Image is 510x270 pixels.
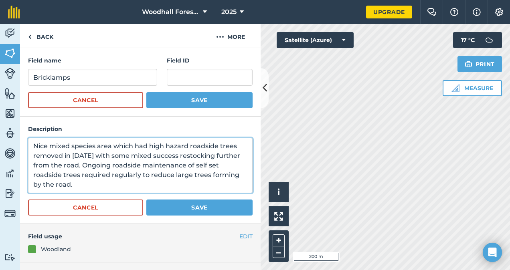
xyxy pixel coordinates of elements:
img: A cog icon [494,8,504,16]
h4: Description [28,125,253,133]
img: fieldmargin Logo [8,6,20,18]
img: svg+xml;base64,PD94bWwgdmVyc2lvbj0iMS4wIiBlbmNvZGluZz0idXRmLTgiPz4KPCEtLSBHZW5lcmF0b3I6IEFkb2JlIE... [4,208,16,219]
button: Measure [443,80,502,96]
button: EDIT [239,232,253,241]
h4: Field usage [28,232,239,241]
img: Ruler icon [451,84,459,92]
button: + [273,234,285,246]
img: svg+xml;base64,PD94bWwgdmVyc2lvbj0iMS4wIiBlbmNvZGluZz0idXRmLTgiPz4KPCEtLSBHZW5lcmF0b3I6IEFkb2JlIE... [4,68,16,79]
div: Woodland [41,245,71,254]
button: Print [457,56,502,72]
a: Back [20,24,61,48]
img: svg+xml;base64,PHN2ZyB4bWxucz0iaHR0cDovL3d3dy53My5vcmcvMjAwMC9zdmciIHdpZHRoPSI5IiBoZWlnaHQ9IjI0Ii... [28,32,32,42]
img: Two speech bubbles overlapping with the left bubble in the forefront [427,8,437,16]
h4: Field name [28,56,157,65]
button: i [269,182,289,202]
button: More [200,24,261,48]
img: svg+xml;base64,PD94bWwgdmVyc2lvbj0iMS4wIiBlbmNvZGluZz0idXRmLTgiPz4KPCEtLSBHZW5lcmF0b3I6IEFkb2JlIE... [4,147,16,159]
button: Cancel [28,92,143,108]
img: svg+xml;base64,PHN2ZyB4bWxucz0iaHR0cDovL3d3dy53My5vcmcvMjAwMC9zdmciIHdpZHRoPSIxOSIgaGVpZ2h0PSIyNC... [465,59,472,69]
button: Save [146,199,253,216]
button: Cancel [28,199,143,216]
img: svg+xml;base64,PHN2ZyB4bWxucz0iaHR0cDovL3d3dy53My5vcmcvMjAwMC9zdmciIHdpZHRoPSIyMCIgaGVpZ2h0PSIyNC... [216,32,224,42]
button: 17 °C [453,32,502,48]
img: svg+xml;base64,PHN2ZyB4bWxucz0iaHR0cDovL3d3dy53My5vcmcvMjAwMC9zdmciIHdpZHRoPSI1NiIgaGVpZ2h0PSI2MC... [4,87,16,99]
img: Four arrows, one pointing top left, one top right, one bottom right and the last bottom left [274,212,283,221]
button: – [273,246,285,258]
img: svg+xml;base64,PD94bWwgdmVyc2lvbj0iMS4wIiBlbmNvZGluZz0idXRmLTgiPz4KPCEtLSBHZW5lcmF0b3I6IEFkb2JlIE... [4,127,16,139]
a: Upgrade [366,6,412,18]
h4: Field ID [167,56,253,65]
img: A question mark icon [449,8,459,16]
span: 17 ° C [461,32,475,48]
span: Woodhall Forestry [142,7,200,17]
img: svg+xml;base64,PD94bWwgdmVyc2lvbj0iMS4wIiBlbmNvZGluZz0idXRmLTgiPz4KPCEtLSBHZW5lcmF0b3I6IEFkb2JlIE... [4,254,16,261]
span: i [277,187,280,197]
img: svg+xml;base64,PD94bWwgdmVyc2lvbj0iMS4wIiBlbmNvZGluZz0idXRmLTgiPz4KPCEtLSBHZW5lcmF0b3I6IEFkb2JlIE... [4,167,16,179]
button: Save [146,92,253,108]
img: svg+xml;base64,PHN2ZyB4bWxucz0iaHR0cDovL3d3dy53My5vcmcvMjAwMC9zdmciIHdpZHRoPSI1NiIgaGVpZ2h0PSI2MC... [4,47,16,59]
img: svg+xml;base64,PHN2ZyB4bWxucz0iaHR0cDovL3d3dy53My5vcmcvMjAwMC9zdmciIHdpZHRoPSI1NiIgaGVpZ2h0PSI2MC... [4,107,16,119]
span: 2025 [221,7,237,17]
img: svg+xml;base64,PD94bWwgdmVyc2lvbj0iMS4wIiBlbmNvZGluZz0idXRmLTgiPz4KPCEtLSBHZW5lcmF0b3I6IEFkb2JlIE... [481,32,497,48]
div: Open Intercom Messenger [483,243,502,262]
textarea: Nice mixed species area which had high hazard roadside trees removed in [DATE] with some mixed su... [28,138,253,193]
img: svg+xml;base64,PD94bWwgdmVyc2lvbj0iMS4wIiBlbmNvZGluZz0idXRmLTgiPz4KPCEtLSBHZW5lcmF0b3I6IEFkb2JlIE... [4,27,16,39]
button: Satellite (Azure) [277,32,354,48]
img: svg+xml;base64,PHN2ZyB4bWxucz0iaHR0cDovL3d3dy53My5vcmcvMjAwMC9zdmciIHdpZHRoPSIxNyIgaGVpZ2h0PSIxNy... [473,7,481,17]
img: svg+xml;base64,PD94bWwgdmVyc2lvbj0iMS4wIiBlbmNvZGluZz0idXRmLTgiPz4KPCEtLSBHZW5lcmF0b3I6IEFkb2JlIE... [4,187,16,199]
